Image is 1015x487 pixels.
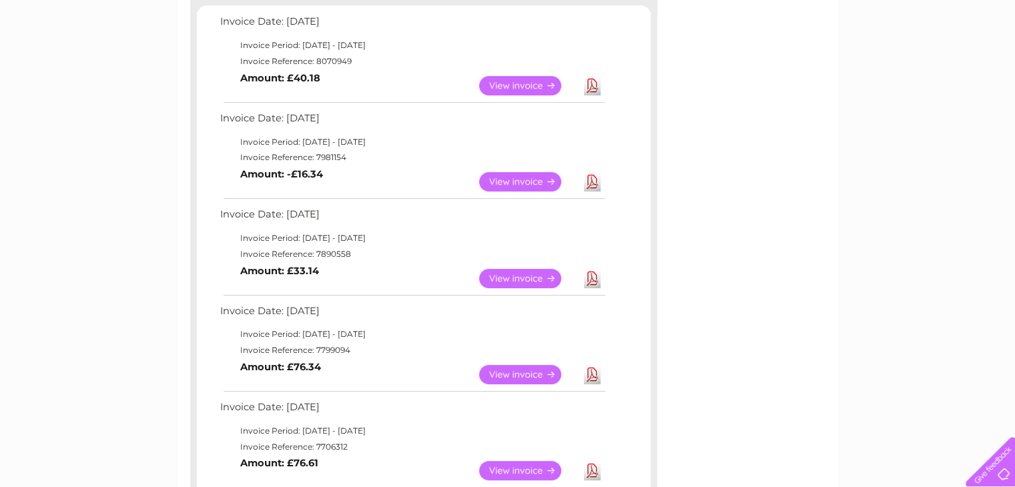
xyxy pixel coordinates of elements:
td: Invoice Date: [DATE] [217,13,607,37]
a: Download [584,461,601,480]
td: Invoice Reference: 7890558 [217,246,607,262]
a: View [479,76,577,95]
a: Log out [971,57,1002,67]
a: Telecoms [851,57,891,67]
a: Download [584,172,601,191]
a: Contact [926,57,959,67]
a: 0333 014 3131 [763,7,856,23]
a: Download [584,365,601,384]
td: Invoice Reference: 7706312 [217,439,607,455]
b: Amount: £40.18 [240,72,320,84]
b: Amount: £76.34 [240,361,321,373]
a: Energy [813,57,843,67]
a: View [479,269,577,288]
img: logo.png [35,35,103,75]
a: Download [584,76,601,95]
td: Invoice Period: [DATE] - [DATE] [217,230,607,246]
td: Invoice Period: [DATE] - [DATE] [217,423,607,439]
b: Amount: £76.61 [240,457,318,469]
a: Water [780,57,805,67]
td: Invoice Period: [DATE] - [DATE] [217,37,607,53]
div: Clear Business is a trading name of Verastar Limited (registered in [GEOGRAPHIC_DATA] No. 3667643... [193,7,823,65]
td: Invoice Date: [DATE] [217,205,607,230]
a: View [479,461,577,480]
a: Blog [899,57,918,67]
td: Invoice Date: [DATE] [217,302,607,327]
a: View [479,172,577,191]
b: Amount: £33.14 [240,265,319,277]
td: Invoice Reference: 8070949 [217,53,607,69]
td: Invoice Period: [DATE] - [DATE] [217,326,607,342]
b: Amount: -£16.34 [240,168,323,180]
td: Invoice Reference: 7981154 [217,149,607,165]
a: Download [584,269,601,288]
a: View [479,365,577,384]
td: Invoice Date: [DATE] [217,398,607,423]
td: Invoice Date: [DATE] [217,109,607,134]
td: Invoice Period: [DATE] - [DATE] [217,134,607,150]
td: Invoice Reference: 7799094 [217,342,607,358]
